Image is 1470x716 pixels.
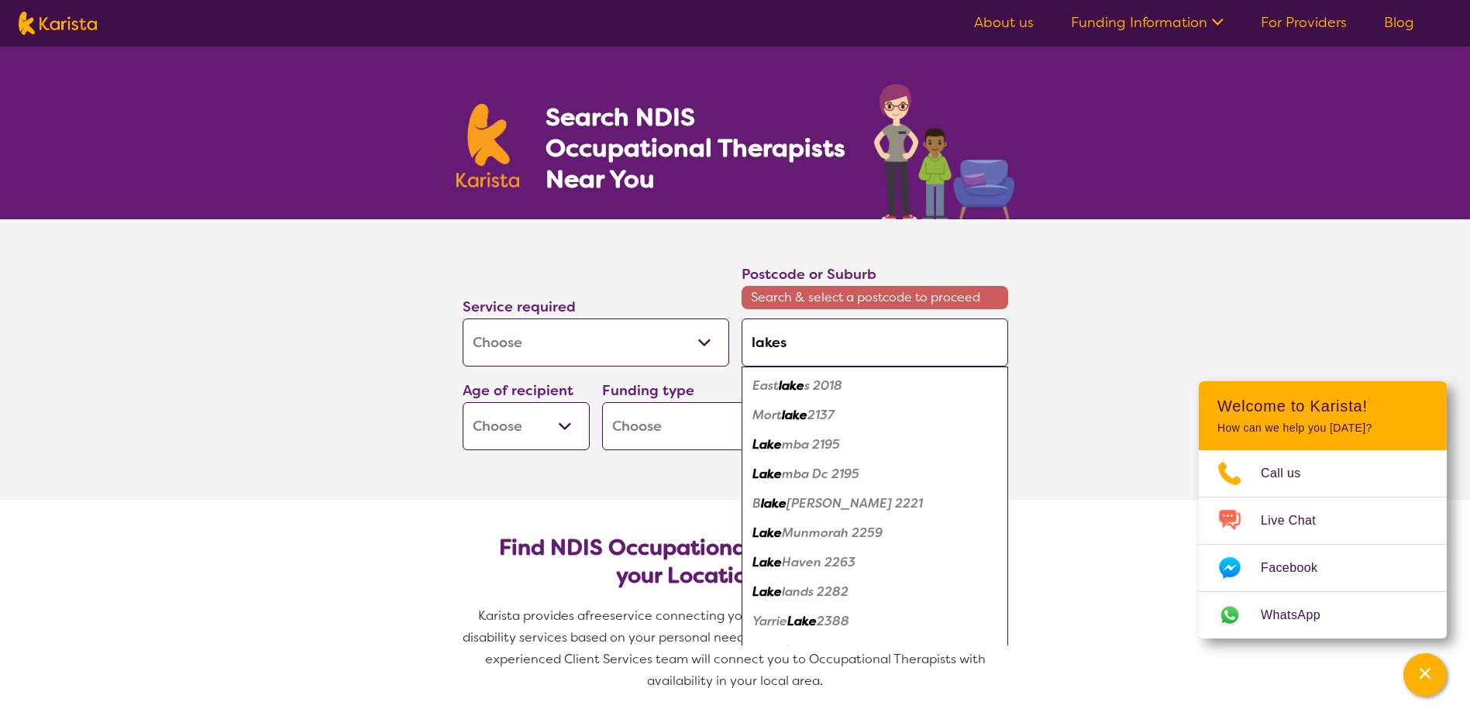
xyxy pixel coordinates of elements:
[749,518,1000,548] div: Lake Munmorah 2259
[1217,422,1428,435] p: How can we help you [DATE]?
[546,102,847,194] h1: Search NDIS Occupational Therapists Near You
[817,613,849,629] em: 2388
[475,534,996,590] h2: Find NDIS Occupational Therapists based on your Location & Needs
[463,608,1011,689] span: service connecting you with Occupational Therapists and other disability services based on your p...
[782,436,840,453] em: mba 2195
[785,642,814,659] em: Lake
[749,460,1000,489] div: Lakemba Dc 2195
[807,407,835,423] em: 2137
[787,495,923,511] em: [PERSON_NAME] 2221
[814,642,846,659] em: 2423
[749,607,1000,636] div: Yarrie Lake 2388
[749,489,1000,518] div: Blakehurst 2221
[19,12,97,35] img: Karista logo
[478,608,585,624] span: Karista provides a
[1261,462,1320,485] span: Call us
[742,318,1008,367] input: Type
[749,430,1000,460] div: Lakemba 2195
[742,265,876,284] label: Postcode or Suburb
[602,381,694,400] label: Funding type
[456,104,520,188] img: Karista logo
[1384,13,1414,32] a: Blog
[463,381,573,400] label: Age of recipient
[749,548,1000,577] div: Lake Haven 2263
[752,377,779,394] em: East
[749,401,1000,430] div: Mortlake 2137
[782,583,849,600] em: lands 2282
[752,583,782,600] em: Lake
[1261,509,1334,532] span: Live Chat
[779,377,804,394] em: lake
[1261,556,1336,580] span: Facebook
[974,13,1034,32] a: About us
[1261,13,1347,32] a: For Providers
[782,554,855,570] em: Haven 2263
[1199,381,1447,639] div: Channel Menu
[749,636,1000,666] div: Myall Lake 2423
[749,371,1000,401] div: Eastlakes 2018
[874,84,1014,219] img: occupational-therapy
[782,466,859,482] em: mba Dc 2195
[1071,13,1224,32] a: Funding Information
[752,642,785,659] em: Myall
[1199,450,1447,639] ul: Choose channel
[761,495,787,511] em: lake
[752,407,782,423] em: Mort
[1403,653,1447,697] button: Channel Menu
[749,577,1000,607] div: Lakelands 2282
[752,495,761,511] em: B
[1261,604,1339,627] span: WhatsApp
[752,525,782,541] em: Lake
[742,286,1008,309] span: Search & select a postcode to proceed
[1199,592,1447,639] a: Web link opens in a new tab.
[752,613,787,629] em: Yarrie
[463,298,576,316] label: Service required
[782,407,807,423] em: lake
[752,466,782,482] em: Lake
[752,436,782,453] em: Lake
[752,554,782,570] em: Lake
[804,377,842,394] em: s 2018
[585,608,610,624] span: free
[782,525,883,541] em: Munmorah 2259
[1217,397,1428,415] h2: Welcome to Karista!
[787,613,817,629] em: Lake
